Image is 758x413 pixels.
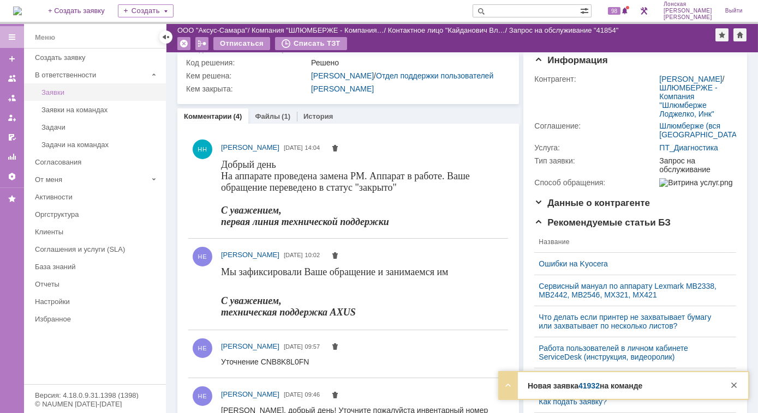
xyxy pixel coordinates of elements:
[659,75,722,83] a: [PERSON_NAME]
[659,143,718,152] a: ПТ_Диагностика
[502,379,515,392] div: Развернуть
[331,343,339,352] span: Удалить
[305,343,320,350] span: 09:57
[35,392,155,399] div: Версия: 4.18.0.9.31.1398 (1398)
[31,241,164,258] a: Соглашения и услуги (SLA)
[284,391,303,398] span: [DATE]
[221,251,279,259] span: [PERSON_NAME]
[35,31,55,44] div: Меню
[534,232,727,253] th: Название
[659,83,717,118] a: ШЛЮМБЕРЖЕ - Компания "Шлюмберже Лоджелко, Инк"
[35,71,147,79] div: В ответственности
[311,58,505,67] div: Решено
[41,106,159,114] div: Заявки на командах
[35,53,159,62] div: Создать заявку
[221,342,279,350] span: [PERSON_NAME]
[534,178,657,187] div: Способ обращения:
[31,206,164,223] a: Оргструктура
[255,112,280,120] a: Файлы
[186,58,309,67] div: Код решения:
[305,391,320,398] span: 09:46
[303,112,333,120] a: История
[3,148,21,166] a: Отчеты
[664,8,712,14] span: [PERSON_NAME]
[221,250,279,260] a: [PERSON_NAME]
[35,193,159,201] div: Активности
[41,123,159,131] div: Задачи
[727,379,741,392] div: Закрыть
[539,344,723,361] a: Работа пользователей в личном кабинете ServiceDesk (инструкция, видеоролик)
[3,89,21,107] a: Заявки в моей ответственности
[539,259,723,268] a: Ошибки на Kyocera
[580,5,591,15] span: Расширенный поиск
[664,14,712,21] span: [PERSON_NAME]
[331,252,339,261] span: Удалить
[35,228,159,236] div: Клиенты
[376,71,493,80] a: Отдел поддержки пользователей
[539,397,723,406] div: Как подать заявку?
[221,390,279,398] span: [PERSON_NAME]
[331,392,339,400] span: Удалить
[37,84,164,101] a: Заявки
[31,49,164,66] a: Создать заявку
[41,88,159,96] div: Заявки
[311,84,374,93] a: [PERSON_NAME]
[3,109,21,126] a: Мои заявки
[659,156,741,174] div: Запрос на обслуживание
[305,144,320,151] span: 14:04
[539,313,723,330] div: Что делать если принтер не захватывает бумагу или захватывает по несколько листов?
[539,282,723,299] a: Сервисный мануал по аппарату Lexmark MB2338, MB2442, MB2546, MX321, MX421
[659,122,741,139] a: Шлюмберже (вся [GEOGRAPHIC_DATA])
[3,50,21,68] a: Создать заявку
[37,136,164,153] a: Задачи на командах
[284,343,303,350] span: [DATE]
[35,245,159,253] div: Соглашения и услуги (SLA)
[31,223,164,240] a: Клиенты
[35,400,155,408] div: © NAUMEN [DATE]-[DATE]
[534,75,657,83] div: Контрагент:
[35,315,147,323] div: Избранное
[35,280,159,288] div: Отчеты
[715,28,729,41] div: Добавить в избранное
[534,122,657,130] div: Соглашение:
[659,75,741,118] div: /
[35,210,159,218] div: Оргструктура
[31,293,164,310] a: Настройки
[221,142,279,153] a: [PERSON_NAME]
[195,37,208,50] div: Работа с массовостью
[31,258,164,275] a: База знаний
[3,168,21,185] a: Настройки
[31,276,164,293] a: Отчеты
[528,381,642,390] strong: Новая заявка на команде
[659,178,732,187] img: Витрина услуг.png
[177,26,252,34] div: /
[282,112,290,120] div: (1)
[534,217,671,228] span: Рекомендуемые статьи БЗ
[664,1,712,8] span: Лонская
[388,26,509,34] div: /
[118,4,174,17] div: Создать
[608,7,620,15] span: 98
[221,389,279,400] a: [PERSON_NAME]
[534,143,657,152] div: Услуга:
[35,175,147,184] div: От меня
[177,37,190,50] div: Удалить
[35,263,159,271] div: База знаний
[41,141,159,149] div: Задачи на командах
[284,252,303,258] span: [DATE]
[331,145,339,154] span: Удалить
[3,129,21,146] a: Мои согласования
[37,119,164,136] a: Задачи
[177,26,248,34] a: ООО "Аксус-Самара"
[159,31,172,44] div: Скрыть меню
[311,71,505,80] div: /
[31,154,164,171] a: Согласования
[37,101,164,118] a: Заявки на командах
[221,143,279,151] span: [PERSON_NAME]
[13,7,22,15] img: logo
[578,381,600,390] a: 41932
[534,156,657,165] div: Тип заявки:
